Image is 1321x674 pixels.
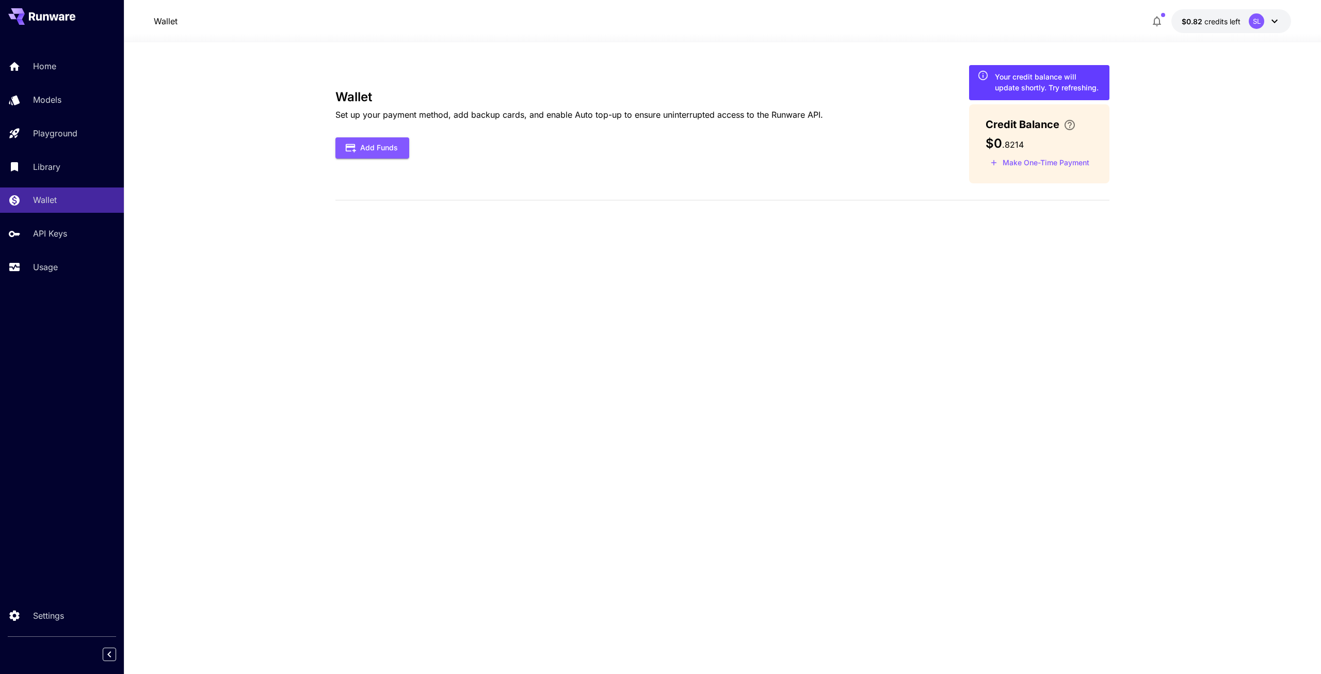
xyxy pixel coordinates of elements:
[335,137,409,159] button: Add Funds
[1182,17,1204,26] span: $0.82
[335,90,823,104] h3: Wallet
[33,609,64,622] p: Settings
[335,108,823,121] p: Set up your payment method, add backup cards, and enable Auto top-up to ensure uninterrupted acce...
[986,155,1094,171] button: Make a one-time, non-recurring payment
[110,645,124,664] div: Collapse sidebar
[33,227,67,240] p: API Keys
[33,93,61,106] p: Models
[1182,16,1241,27] div: $0.8214
[103,648,116,661] button: Collapse sidebar
[33,161,60,173] p: Library
[995,71,1101,93] div: Your credit balance will update shortly. Try refreshing.
[33,127,77,139] p: Playground
[1059,119,1080,131] button: Enter your card details and choose an Auto top-up amount to avoid service interruptions. We'll au...
[154,15,178,27] nav: breadcrumb
[986,117,1059,132] span: Credit Balance
[986,136,1002,151] span: $0
[33,60,56,72] p: Home
[33,261,58,273] p: Usage
[33,194,57,206] p: Wallet
[1171,9,1291,33] button: $0.8214SL
[154,15,178,27] a: Wallet
[1002,139,1024,150] span: . 8214
[1204,17,1241,26] span: credits left
[1249,13,1264,29] div: SL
